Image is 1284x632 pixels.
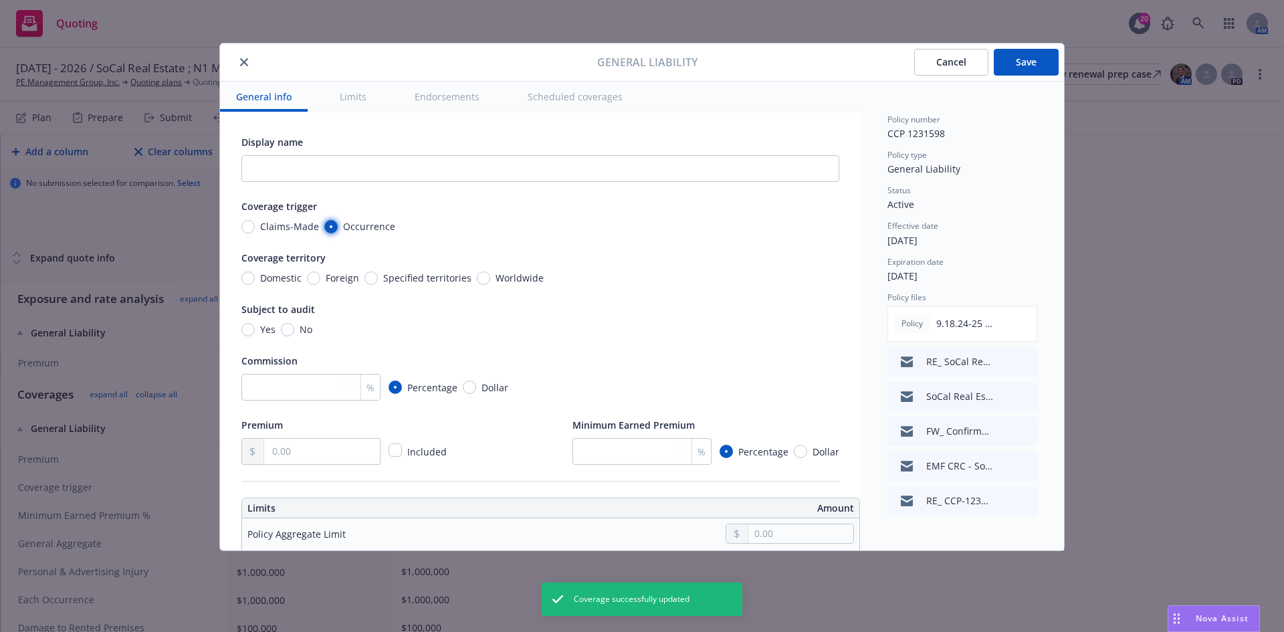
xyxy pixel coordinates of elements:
[399,82,496,112] button: Endorsements
[241,272,255,285] input: Domestic
[998,389,1009,405] button: download file
[936,316,998,330] span: 9.18.24-25 GL Policy - 1474 and 1498 [GEOGRAPHIC_DATA][PERSON_NAME], [GEOGRAPHIC_DATA], [GEOGRAPH...
[926,389,993,403] div: SoCal Real Estate_ N1 Management_ LLC - Policy#CCP 1231598 - Policy Changes _ Renewal Information...
[887,198,914,211] span: Active
[307,272,320,285] input: Foreign
[926,459,993,473] div: EMF CRC - Socal GL Policies for La [PERSON_NAME] and Barsby St.msg
[242,498,489,518] th: Limits
[926,424,993,438] div: FW_ Confirmation Needed - GL 9_18 Renewal Po_ # CCP 1231598_ SoCal Real Estate_ N1 Management_ LL...
[241,303,315,316] span: Subject to audit
[220,82,308,112] button: General info
[300,322,312,336] span: No
[481,381,508,395] span: Dollar
[241,251,326,264] span: Coverage territory
[407,445,447,458] span: Included
[914,49,988,76] button: Cancel
[738,445,788,459] span: Percentage
[241,220,255,233] input: Claims-Made
[260,322,276,336] span: Yes
[281,323,294,336] input: No
[887,185,911,196] span: Status
[1020,493,1032,509] button: preview file
[324,220,338,233] input: Occurrence
[343,219,395,233] span: Occurrence
[260,219,319,233] span: Claims-Made
[887,256,944,268] span: Expiration date
[241,323,255,336] input: Yes
[698,445,706,459] span: %
[813,445,839,459] span: Dollar
[926,494,993,508] div: RE_ CCP-1231598_ Socal Real Estate Investments LP_ N1 Managment LLC _ Submission#12794774.msg
[899,318,926,330] span: Policy
[247,527,346,541] div: Policy Aggregate Limit
[241,354,298,367] span: Commission
[887,234,918,247] span: [DATE]
[1020,354,1032,370] button: preview file
[326,271,359,285] span: Foreign
[324,82,383,112] button: Limits
[597,54,698,70] span: General Liability
[572,419,695,431] span: Minimum Earned Premium
[557,498,859,518] th: Amount
[1196,613,1249,624] span: Nova Assist
[389,381,402,394] input: Percentage
[1019,316,1031,332] button: preview file
[794,445,807,458] input: Dollar
[887,114,940,125] span: Policy number
[998,458,1009,474] button: download file
[887,163,960,175] span: General Liability
[407,381,457,395] span: Percentage
[748,524,853,543] input: 0.00
[998,493,1009,509] button: download file
[477,272,490,285] input: Worldwide
[998,354,1009,370] button: download file
[241,136,303,148] span: Display name
[463,381,476,394] input: Dollar
[998,423,1009,439] button: download file
[1020,389,1032,405] button: preview file
[574,593,689,605] span: Coverage successfully updated
[236,54,252,70] button: close
[887,270,918,282] span: [DATE]
[926,354,993,368] div: RE_ SoCal Real Estate_ N1 Management_ LLC - Policy#CCP 1231598 - Policy Changes _ Renewal Informa...
[264,439,380,464] input: 0.00
[994,49,1059,76] button: Save
[1020,423,1032,439] button: preview file
[496,271,544,285] span: Worldwide
[383,271,471,285] span: Specified territories
[260,271,302,285] span: Domestic
[1168,605,1260,632] button: Nova Assist
[366,381,374,395] span: %
[720,445,733,458] input: Percentage
[887,292,926,303] span: Policy files
[887,149,927,161] span: Policy type
[1020,458,1032,474] button: preview file
[887,220,938,231] span: Effective date
[887,127,945,140] span: CCP 1231598
[241,200,317,213] span: Coverage trigger
[998,316,1008,332] button: download file
[512,82,639,112] button: Scheduled coverages
[364,272,378,285] input: Specified territories
[241,419,283,431] span: Premium
[1168,606,1185,631] div: Drag to move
